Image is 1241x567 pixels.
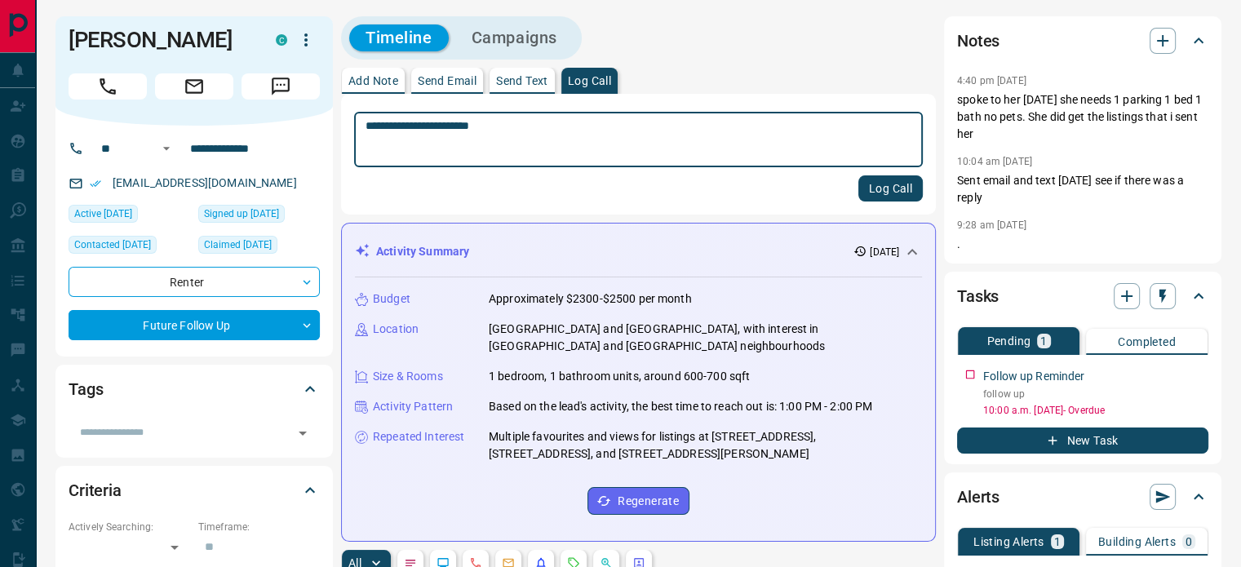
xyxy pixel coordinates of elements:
[155,73,233,100] span: Email
[957,156,1032,167] p: 10:04 am [DATE]
[983,387,1208,401] p: follow up
[587,487,689,515] button: Regenerate
[983,368,1084,385] p: Follow up Reminder
[157,139,176,158] button: Open
[858,175,923,202] button: Log Call
[957,28,999,54] h2: Notes
[568,75,611,86] p: Log Call
[69,27,251,53] h1: [PERSON_NAME]
[496,75,548,86] p: Send Text
[957,427,1208,454] button: New Task
[1098,536,1176,547] p: Building Alerts
[957,21,1208,60] div: Notes
[74,237,151,253] span: Contacted [DATE]
[204,206,279,222] span: Signed up [DATE]
[69,73,147,100] span: Call
[957,283,999,309] h2: Tasks
[69,310,320,340] div: Future Follow Up
[957,219,1026,231] p: 9:28 am [DATE]
[74,206,132,222] span: Active [DATE]
[373,398,453,415] p: Activity Pattern
[69,477,122,503] h2: Criteria
[198,205,320,228] div: Tue Sep 02 2025
[69,520,190,534] p: Actively Searching:
[489,428,922,463] p: Multiple favourites and views for listings at [STREET_ADDRESS], [STREET_ADDRESS], and [STREET_ADD...
[957,75,1026,86] p: 4:40 pm [DATE]
[69,376,103,402] h2: Tags
[957,277,1208,316] div: Tasks
[349,24,449,51] button: Timeline
[1054,536,1061,547] p: 1
[983,403,1208,418] p: 10:00 a.m. [DATE] - Overdue
[957,484,999,510] h2: Alerts
[1186,536,1192,547] p: 0
[355,237,922,267] div: Activity Summary[DATE]
[489,321,922,355] p: [GEOGRAPHIC_DATA] and [GEOGRAPHIC_DATA], with interest in [GEOGRAPHIC_DATA] and [GEOGRAPHIC_DATA]...
[957,477,1208,516] div: Alerts
[986,335,1030,347] p: Pending
[373,428,464,445] p: Repeated Interest
[69,471,320,510] div: Criteria
[69,370,320,409] div: Tags
[291,422,314,445] button: Open
[373,368,443,385] p: Size & Rooms
[198,520,320,534] p: Timeframe:
[90,178,101,189] svg: Email Verified
[973,536,1044,547] p: Listing Alerts
[69,236,190,259] div: Thu Sep 04 2025
[957,172,1208,206] p: Sent email and text [DATE] see if there was a reply
[373,290,410,308] p: Budget
[418,75,476,86] p: Send Email
[113,176,297,189] a: [EMAIL_ADDRESS][DOMAIN_NAME]
[348,75,398,86] p: Add Note
[69,205,190,228] div: Wed Sep 03 2025
[1118,336,1176,348] p: Completed
[69,267,320,297] div: Renter
[957,236,1208,253] p: .
[1040,335,1047,347] p: 1
[489,290,692,308] p: Approximately $2300-$2500 per month
[198,236,320,259] div: Wed Sep 03 2025
[870,245,899,259] p: [DATE]
[276,34,287,46] div: condos.ca
[455,24,574,51] button: Campaigns
[376,243,469,260] p: Activity Summary
[489,368,750,385] p: 1 bedroom, 1 bathroom units, around 600-700 sqft
[204,237,272,253] span: Claimed [DATE]
[242,73,320,100] span: Message
[489,398,872,415] p: Based on the lead's activity, the best time to reach out is: 1:00 PM - 2:00 PM
[373,321,419,338] p: Location
[957,91,1208,143] p: spoke to her [DATE] she needs 1 parking 1 bed 1 bath no pets. She did get the listings that i sen...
